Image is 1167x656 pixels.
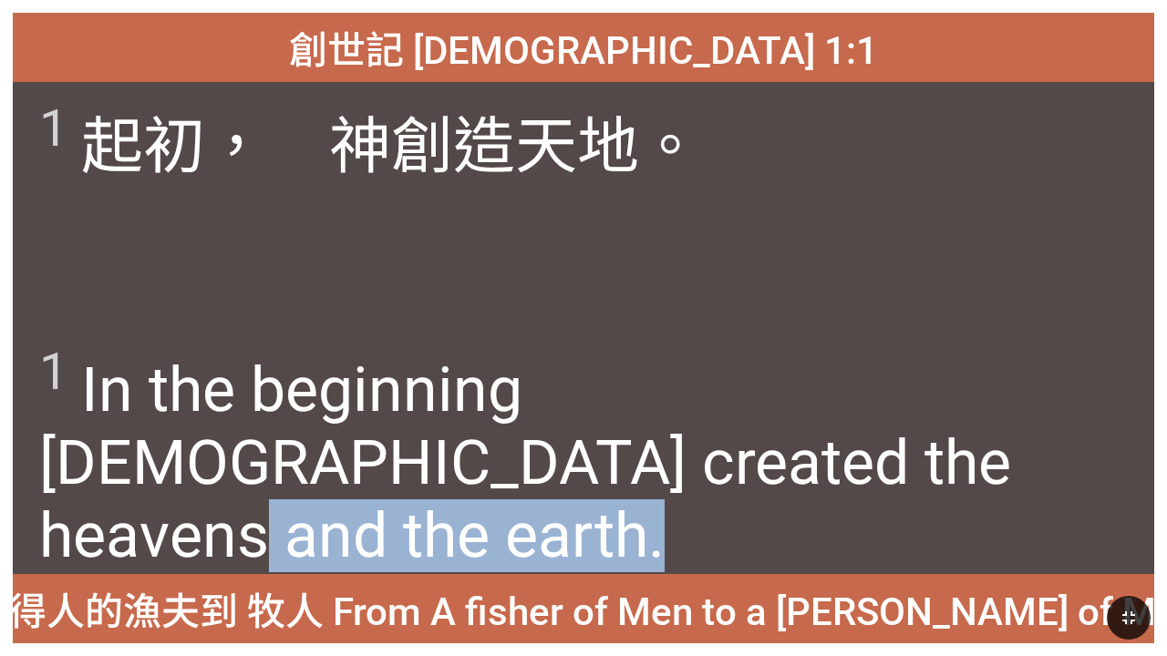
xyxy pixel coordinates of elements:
wh430: 創造 [391,110,701,183]
sup: 1 [39,97,68,159]
span: 創世記 [DEMOGRAPHIC_DATA] 1:1 [289,19,878,75]
span: In the beginning [DEMOGRAPHIC_DATA] created the heavens and the earth. [39,341,1128,572]
wh7225: ， 神 [205,110,701,183]
sup: 1 [39,341,68,402]
wh1254: 天 [515,110,701,183]
wh776: 。 [639,110,701,183]
span: 起初 [39,96,701,186]
wh8064: 地 [577,110,701,183]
